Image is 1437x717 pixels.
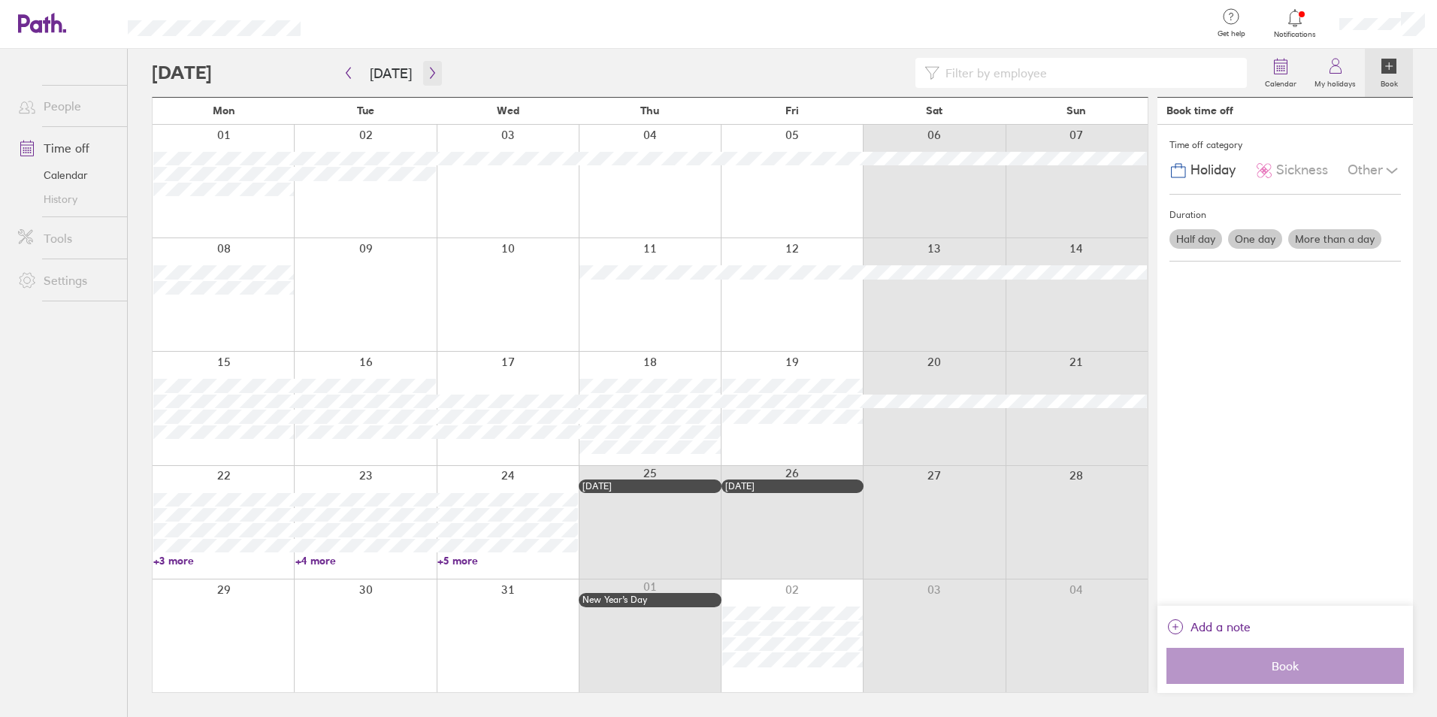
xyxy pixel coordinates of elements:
a: Notifications [1271,8,1320,39]
a: Calendar [1256,49,1305,97]
label: Half day [1169,229,1222,249]
span: Tue [357,104,374,116]
span: Notifications [1271,30,1320,39]
span: Holiday [1190,162,1236,178]
div: Duration [1169,204,1401,226]
div: [DATE] [725,481,860,492]
div: Time off category [1169,134,1401,156]
span: Get help [1207,29,1256,38]
div: [DATE] [582,481,717,492]
a: Calendar [6,163,127,187]
button: Add a note [1166,615,1251,639]
a: Settings [6,265,127,295]
a: My holidays [1305,49,1365,97]
input: Filter by employee [939,59,1238,87]
a: Tools [6,223,127,253]
span: Wed [497,104,519,116]
div: Book time off [1166,104,1233,116]
span: Book [1177,659,1393,673]
span: Sun [1066,104,1086,116]
a: Time off [6,133,127,163]
span: Thu [640,104,659,116]
span: Add a note [1190,615,1251,639]
span: Sickness [1276,162,1328,178]
a: +3 more [153,554,294,567]
span: Mon [213,104,235,116]
a: +5 more [437,554,578,567]
label: Calendar [1256,75,1305,89]
div: Other [1348,156,1401,185]
span: Sat [926,104,942,116]
a: History [6,187,127,211]
div: New Year’s Day [582,594,717,605]
a: +4 more [295,554,436,567]
label: My holidays [1305,75,1365,89]
label: One day [1228,229,1282,249]
a: People [6,91,127,121]
button: [DATE] [358,61,424,86]
button: Book [1166,648,1404,684]
span: Fri [785,104,799,116]
a: Book [1365,49,1413,97]
label: Book [1372,75,1407,89]
label: More than a day [1288,229,1381,249]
